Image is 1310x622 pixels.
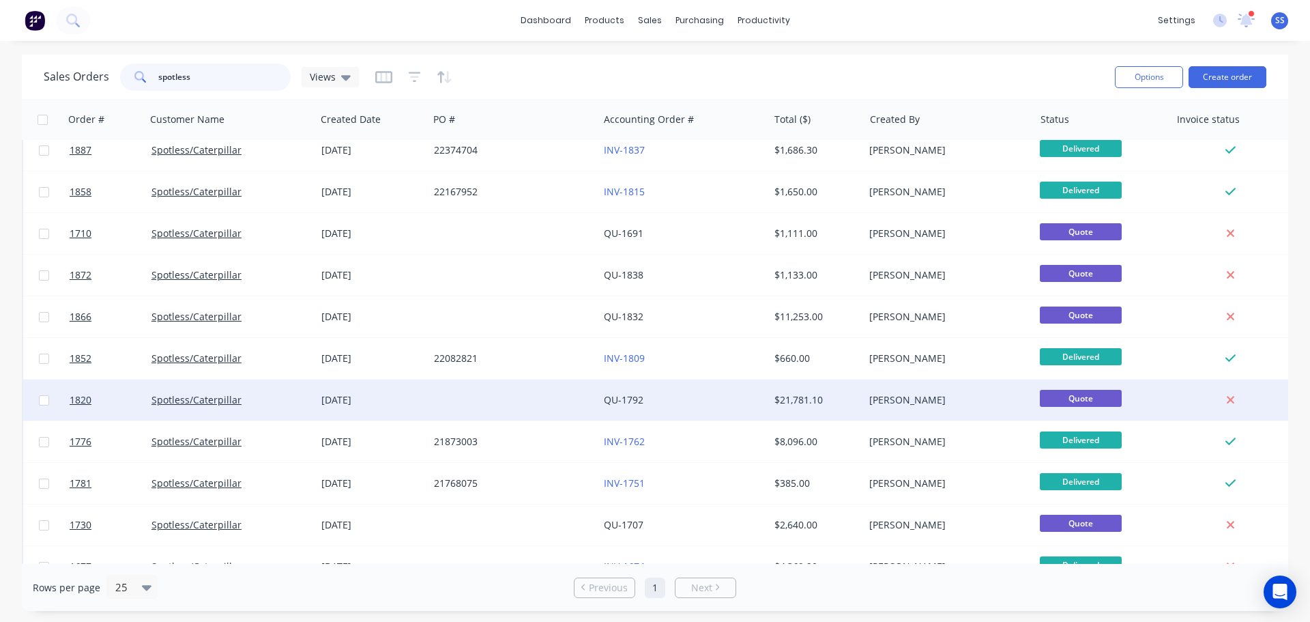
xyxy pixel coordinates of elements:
span: 1730 [70,518,91,532]
span: 1858 [70,185,91,199]
div: Status [1040,113,1069,126]
a: 1866 [70,296,151,337]
div: Total ($) [774,113,811,126]
span: Previous [589,581,628,595]
div: [DATE] [321,268,423,282]
span: Next [691,581,712,595]
a: Spotless/Caterpillar [151,477,242,490]
div: [DATE] [321,560,423,574]
div: productivity [731,10,797,31]
div: PO # [433,113,455,126]
a: Previous page [574,581,635,595]
div: [DATE] [321,477,423,490]
a: 1776 [70,421,151,462]
div: Order # [68,113,104,126]
h1: Sales Orders [44,70,109,83]
span: SS [1275,14,1285,27]
div: [PERSON_NAME] [869,435,1021,449]
a: Spotless/Caterpillar [151,352,242,365]
div: purchasing [669,10,731,31]
span: Views [310,70,336,84]
div: products [578,10,631,31]
a: Spotless/Caterpillar [151,560,242,573]
a: Spotless/Caterpillar [151,268,242,281]
input: Search... [158,63,291,91]
span: 1710 [70,227,91,240]
img: Factory [25,10,45,31]
a: INV-1674 [604,560,645,573]
div: 22082821 [434,352,585,365]
div: $1,111.00 [774,227,854,240]
a: QU-1691 [604,227,643,240]
a: 1820 [70,380,151,421]
a: Spotless/Caterpillar [151,518,242,531]
div: [DATE] [321,518,423,532]
span: Quote [1040,223,1122,240]
span: Quote [1040,307,1122,324]
div: [PERSON_NAME] [869,227,1021,240]
div: $11,253.00 [774,310,854,324]
a: QU-1792 [604,393,643,406]
a: Spotless/Caterpillar [151,227,242,240]
span: 1820 [70,393,91,407]
a: 1781 [70,463,151,504]
button: Create order [1189,66,1266,88]
a: QU-1707 [604,518,643,531]
div: $21,781.10 [774,393,854,407]
a: Spotless/Caterpillar [151,435,242,448]
div: [PERSON_NAME] [869,560,1021,574]
div: Invoice status [1177,113,1240,126]
div: [DATE] [321,435,423,449]
a: Spotless/Caterpillar [151,143,242,156]
div: [DATE] [321,185,423,199]
span: Quote [1040,265,1122,282]
div: [PERSON_NAME] [869,310,1021,324]
span: Rows per page [33,581,100,595]
a: 1858 [70,171,151,212]
div: [DATE] [321,310,423,324]
a: 1852 [70,338,151,379]
a: Page 1 is your current page [645,578,665,598]
div: $1,686.30 [774,143,854,157]
a: INV-1815 [604,185,645,198]
span: 1781 [70,477,91,490]
a: QU-1832 [604,310,643,323]
a: 1887 [70,130,151,171]
span: 1872 [70,268,91,282]
div: 21768075 [434,477,585,490]
div: settings [1151,10,1202,31]
span: 1866 [70,310,91,324]
div: $1,133.00 [774,268,854,282]
a: 1730 [70,505,151,546]
ul: Pagination [568,578,742,598]
a: 1710 [70,213,151,254]
a: Spotless/Caterpillar [151,310,242,323]
span: Delivered [1040,140,1122,157]
div: 22167952 [434,185,585,199]
span: 1887 [70,143,91,157]
a: INV-1762 [604,435,645,448]
div: Customer Name [150,113,224,126]
span: Delivered [1040,182,1122,199]
div: Open Intercom Messenger [1264,576,1296,608]
div: [PERSON_NAME] [869,393,1021,407]
div: [PERSON_NAME] [869,268,1021,282]
div: Created Date [321,113,381,126]
span: 1776 [70,435,91,449]
a: INV-1751 [604,477,645,490]
span: Delivered [1040,556,1122,574]
a: 1872 [70,255,151,296]
span: Delivered [1040,473,1122,490]
span: 1852 [70,352,91,365]
span: Delivered [1040,432,1122,449]
a: 1677 [70,546,151,587]
button: Options [1115,66,1183,88]
div: [DATE] [321,227,423,240]
div: $660.00 [774,352,854,365]
div: [PERSON_NAME] [869,185,1021,199]
span: Quote [1040,390,1122,407]
div: [PERSON_NAME] [869,352,1021,365]
a: INV-1809 [604,352,645,365]
div: [PERSON_NAME] [869,143,1021,157]
div: $1,650.00 [774,185,854,199]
